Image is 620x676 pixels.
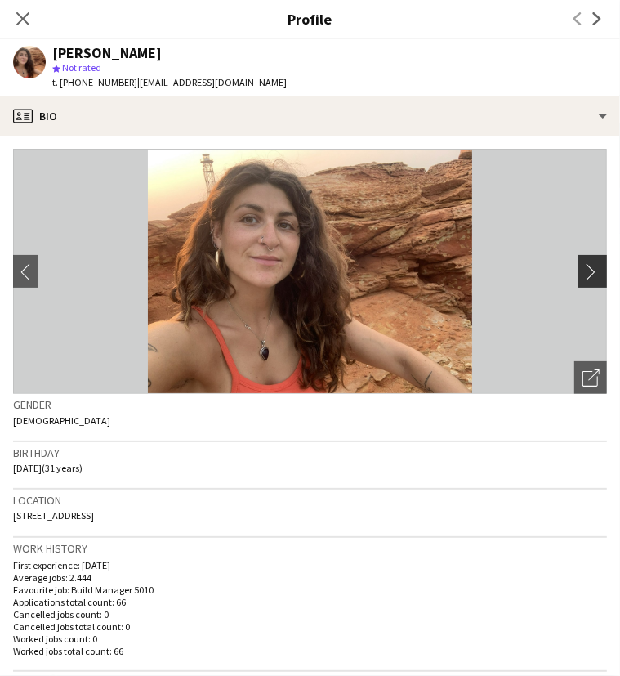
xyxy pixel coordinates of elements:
p: Cancelled jobs count: 0 [13,608,607,620]
span: t. [PHONE_NUMBER] [52,76,137,88]
div: Open photos pop-in [574,361,607,394]
p: Applications total count: 66 [13,596,607,608]
h3: Gender [13,397,607,412]
p: Worked jobs total count: 66 [13,645,607,657]
span: Not rated [62,61,101,74]
p: Cancelled jobs total count: 0 [13,620,607,633]
div: [PERSON_NAME] [52,46,162,60]
span: [DATE] (31 years) [13,462,83,474]
p: Average jobs: 2.444 [13,571,607,584]
p: Worked jobs count: 0 [13,633,607,645]
h3: Location [13,493,607,508]
span: | [EMAIL_ADDRESS][DOMAIN_NAME] [137,76,287,88]
p: Favourite job: Build Manager 5010 [13,584,607,596]
h3: Work history [13,541,607,556]
p: First experience: [DATE] [13,559,607,571]
span: [DEMOGRAPHIC_DATA] [13,414,110,427]
h3: Birthday [13,445,607,460]
span: [STREET_ADDRESS] [13,509,94,522]
img: Crew avatar or photo [13,149,607,394]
